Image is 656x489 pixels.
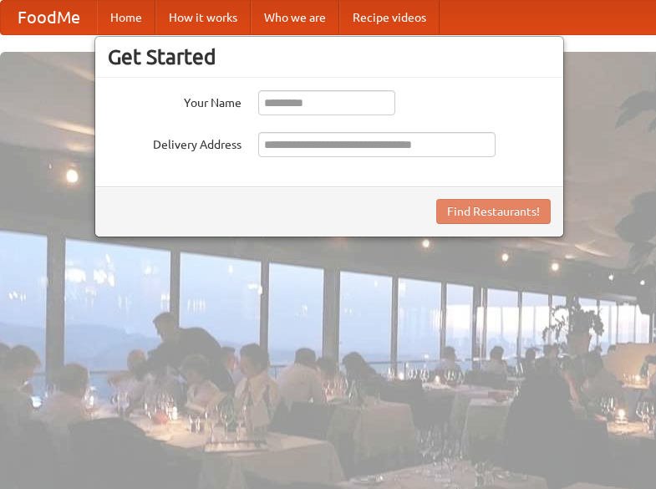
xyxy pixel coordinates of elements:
[339,1,440,34] a: Recipe videos
[97,1,155,34] a: Home
[155,1,251,34] a: How it works
[436,199,551,224] button: Find Restaurants!
[1,1,97,34] a: FoodMe
[251,1,339,34] a: Who we are
[108,90,242,111] label: Your Name
[108,44,551,69] h3: Get Started
[108,132,242,153] label: Delivery Address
